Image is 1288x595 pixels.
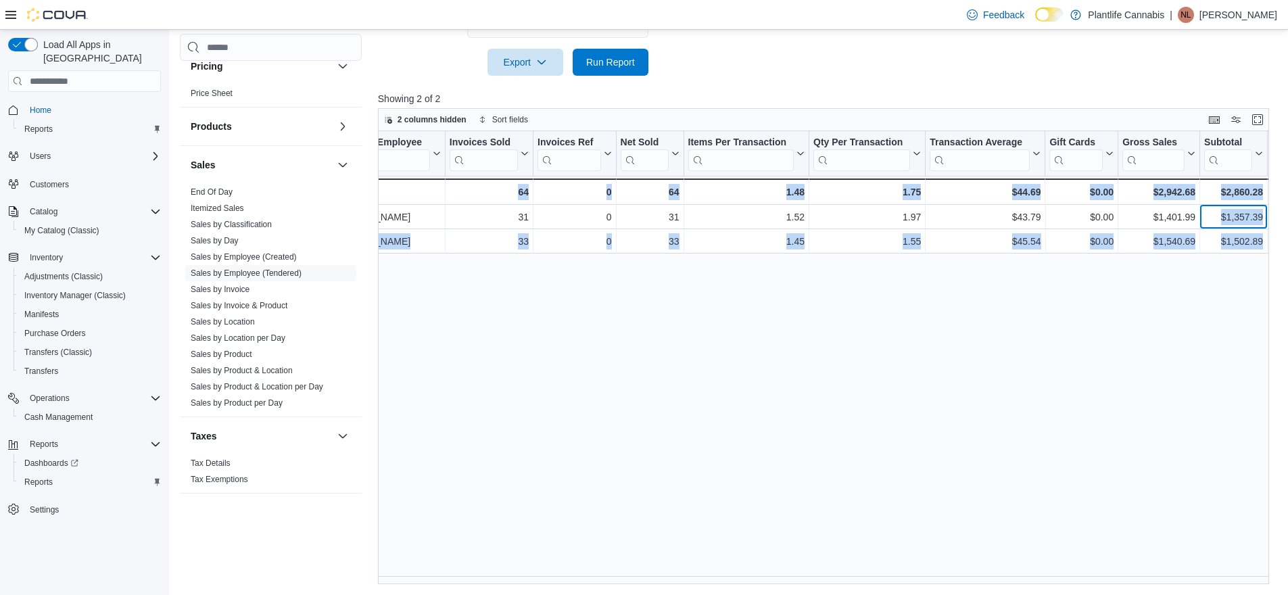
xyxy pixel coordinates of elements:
button: Transaction Average [930,137,1041,171]
div: 33 [620,233,679,249]
div: Taxes [180,455,362,493]
div: $2,942.68 [1122,184,1195,200]
span: Sales by Product & Location [191,365,293,376]
span: Sales by Location [191,316,255,327]
h3: Sales [191,158,216,172]
h3: Pricing [191,59,222,73]
button: Gross Sales [1122,137,1195,171]
button: Settings [3,500,166,519]
div: 1.52 [688,209,805,225]
div: Gift Cards [1049,137,1103,149]
div: Qty Per Transaction [813,137,910,171]
h3: Taxes [191,429,217,443]
button: Enter fullscreen [1249,112,1266,128]
div: $44.69 [930,184,1041,200]
a: Home [24,102,57,118]
a: Price Sheet [191,89,233,98]
button: Keyboard shortcuts [1206,112,1222,128]
button: Manifests [14,305,166,324]
div: 1.55 [813,233,921,249]
div: $1,357.39 [1204,209,1263,225]
a: Inventory Manager (Classic) [19,287,131,304]
span: NL [1180,7,1191,23]
span: Run Report [586,55,635,69]
span: Reports [24,436,161,452]
span: Reports [19,121,161,137]
div: $0.00 [1049,209,1114,225]
div: 1.97 [813,209,921,225]
div: Items Per Transaction [688,137,794,171]
div: Invoices Ref [538,137,600,149]
span: Sort fields [492,114,528,125]
span: Purchase Orders [19,325,161,341]
div: $1,540.69 [1122,233,1195,249]
span: Reports [30,439,58,450]
button: Inventory Manager (Classic) [14,286,166,305]
span: My Catalog (Classic) [24,225,99,236]
button: Taxes [335,428,351,444]
button: Customers [3,174,166,193]
div: 0 [538,209,611,225]
div: Qty Per Transaction [813,137,910,149]
button: Catalog [24,204,63,220]
a: Customers [24,176,74,193]
p: Showing 2 of 2 [378,92,1279,105]
span: Sales by Employee (Created) [191,252,297,262]
div: Gross Sales [1122,137,1185,149]
div: Transaction Average [930,137,1030,171]
p: Plantlife Cannabis [1088,7,1164,23]
span: Customers [24,175,161,192]
button: Subtotal [1204,137,1263,171]
span: Home [30,105,51,116]
div: 33 [450,233,529,249]
span: Users [24,148,161,164]
button: Cash Management [14,408,166,427]
div: Natalie Lockhart [1178,7,1194,23]
img: Cova [27,8,88,22]
span: Settings [30,504,59,515]
a: My Catalog (Classic) [19,222,105,239]
a: Sales by Employee (Created) [191,252,297,262]
a: Reports [19,121,58,137]
div: $2,860.28 [1204,184,1263,200]
span: Load All Apps in [GEOGRAPHIC_DATA] [38,38,161,65]
a: Tax Details [191,458,231,468]
span: Cash Management [24,412,93,423]
span: Sales by Invoice [191,284,249,295]
span: Inventory Manager (Classic) [19,287,161,304]
button: Reports [14,120,166,139]
div: Tendered Employee [333,137,430,149]
a: Sales by Employee (Tendered) [191,268,302,278]
span: Users [30,151,51,162]
input: Dark Mode [1035,7,1064,22]
a: Cash Management [19,409,98,425]
button: Reports [3,435,166,454]
a: Sales by Day [191,236,239,245]
div: Net Sold [620,137,668,171]
span: Manifests [24,309,59,320]
span: Customers [30,179,69,190]
span: Export [496,49,555,76]
button: Purchase Orders [14,324,166,343]
a: Transfers [19,363,64,379]
button: Sales [191,158,332,172]
a: Settings [24,502,64,518]
a: Adjustments (Classic) [19,268,108,285]
div: $43.79 [930,209,1041,225]
div: Items Per Transaction [688,137,794,149]
button: Display options [1228,112,1244,128]
div: Invoices Sold [450,137,518,149]
button: Products [191,120,332,133]
a: Sales by Location [191,317,255,327]
a: Transfers (Classic) [19,344,97,360]
a: Sales by Location per Day [191,333,285,343]
div: Subtotal [1204,137,1252,149]
button: Pricing [335,58,351,74]
div: $45.54 [930,233,1041,249]
button: Inventory [24,249,68,266]
button: Items Per Transaction [688,137,805,171]
div: $0.00 [1049,184,1114,200]
span: Reports [24,124,53,135]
